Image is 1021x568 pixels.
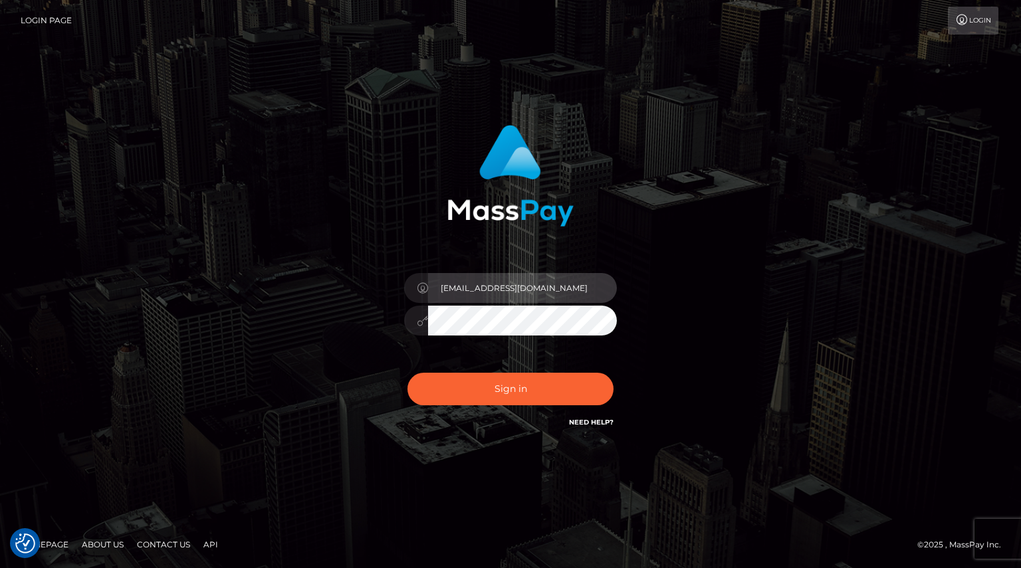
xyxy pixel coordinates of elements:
button: Consent Preferences [15,533,35,553]
a: Homepage [15,534,74,555]
a: Login [948,7,998,35]
div: © 2025 , MassPay Inc. [917,537,1011,552]
img: MassPay Login [447,125,574,227]
button: Sign in [407,373,614,405]
a: Login Page [21,7,72,35]
a: Need Help? [569,418,614,426]
input: Username... [428,273,617,303]
a: About Us [76,534,129,555]
a: Contact Us [132,534,195,555]
img: Revisit consent button [15,533,35,553]
a: API [198,534,223,555]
